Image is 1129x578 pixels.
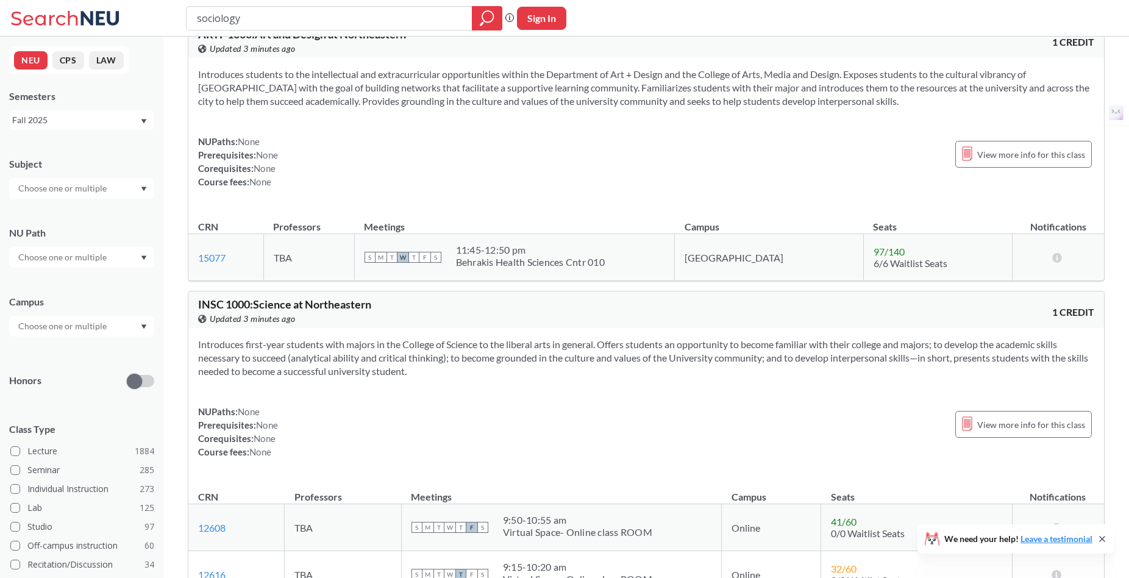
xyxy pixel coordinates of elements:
div: Behrakis Health Sciences Cntr 010 [456,256,605,268]
label: Recitation/Discussion [10,557,154,573]
span: W [444,522,455,533]
th: Professors [285,478,401,504]
span: 41 / 60 [831,516,857,527]
th: Notifications [1012,478,1103,504]
th: Seats [821,478,1013,504]
input: Choose one or multiple [12,250,115,265]
span: None [238,406,260,417]
button: LAW [89,51,124,70]
span: W [397,252,408,263]
label: Individual Instruction [10,481,154,497]
div: Fall 2025 [12,113,140,127]
span: F [419,252,430,263]
button: NEU [14,51,48,70]
span: None [254,163,276,174]
input: Choose one or multiple [12,319,115,334]
div: NUPaths: Prerequisites: Corequisites: Course fees: [198,135,278,188]
a: 12608 [198,522,226,533]
div: Fall 2025Dropdown arrow [9,110,154,130]
svg: magnifying glass [480,10,494,27]
span: 97 [144,520,154,533]
a: Leave a testimonial [1020,533,1092,544]
span: 1884 [135,444,154,458]
span: 34 [144,558,154,571]
span: S [411,522,422,533]
svg: Dropdown arrow [141,324,147,329]
span: None [256,149,278,160]
span: None [256,419,278,430]
span: M [376,252,386,263]
span: M [422,522,433,533]
div: 9:50 - 10:55 am [503,514,652,526]
div: Subject [9,157,154,171]
span: We need your help! [944,535,1092,543]
a: 15077 [198,252,226,263]
td: Online [722,504,821,551]
span: S [430,252,441,263]
div: 11:45 - 12:50 pm [456,244,605,256]
th: Meetings [354,208,675,234]
span: F [466,522,477,533]
label: Off-campus instruction [10,538,154,554]
div: magnifying glass [472,6,502,30]
td: [GEOGRAPHIC_DATA] [675,234,863,281]
label: Studio [10,519,154,535]
label: Lab [10,500,154,516]
section: Introduces students to the intellectual and extracurricular opportunities within the Department o... [198,68,1094,108]
div: NUPaths: Prerequisites: Corequisites: Course fees: [198,405,278,458]
span: T [433,522,444,533]
div: Campus [9,295,154,309]
div: CRN [198,490,218,504]
label: Lecture [10,443,154,459]
div: Semesters [9,90,154,103]
div: Dropdown arrow [9,316,154,337]
svg: Dropdown arrow [141,255,147,260]
span: 60 [144,539,154,552]
th: Professors [263,208,354,234]
span: None [238,136,260,147]
span: Updated 3 minutes ago [210,312,296,326]
button: Sign In [517,7,566,30]
div: Virtual Space- Online class ROOM [503,526,652,538]
div: Dropdown arrow [9,247,154,268]
span: 6/6 Waitlist Seats [874,257,947,269]
svg: Dropdown arrow [141,119,147,124]
span: T [408,252,419,263]
span: S [365,252,376,263]
p: Honors [9,374,41,388]
span: Class Type [9,423,154,436]
span: INSC 1000 : Science at Northeastern [198,298,371,311]
th: Campus [722,478,821,504]
section: Introduces first-year students with majors in the College of Science to the liberal arts in gener... [198,338,1094,378]
td: TBA [263,234,354,281]
th: Notifications [1013,208,1104,234]
span: None [249,446,271,457]
span: View more info for this class [977,147,1085,162]
div: CRN [198,220,218,234]
th: Seats [863,208,1012,234]
button: CPS [52,51,84,70]
label: Seminar [10,462,154,478]
th: Campus [675,208,863,234]
svg: Dropdown arrow [141,187,147,191]
span: 125 [140,501,154,515]
span: None [254,433,276,444]
span: 1 CREDIT [1052,305,1094,319]
span: View more info for this class [977,417,1085,432]
div: NU Path [9,226,154,240]
th: Meetings [401,478,722,504]
input: Class, professor, course number, "phrase" [196,8,463,29]
span: 0/0 Waitlist Seats [831,527,905,539]
span: 32 / 60 [831,563,857,574]
span: None [249,176,271,187]
span: T [455,522,466,533]
span: S [477,522,488,533]
span: 97 / 140 [874,246,905,257]
span: 273 [140,482,154,496]
div: Dropdown arrow [9,178,154,199]
span: 1 CREDIT [1052,35,1094,49]
input: Choose one or multiple [12,181,115,196]
span: 285 [140,463,154,477]
span: T [386,252,397,263]
td: TBA [285,504,401,551]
